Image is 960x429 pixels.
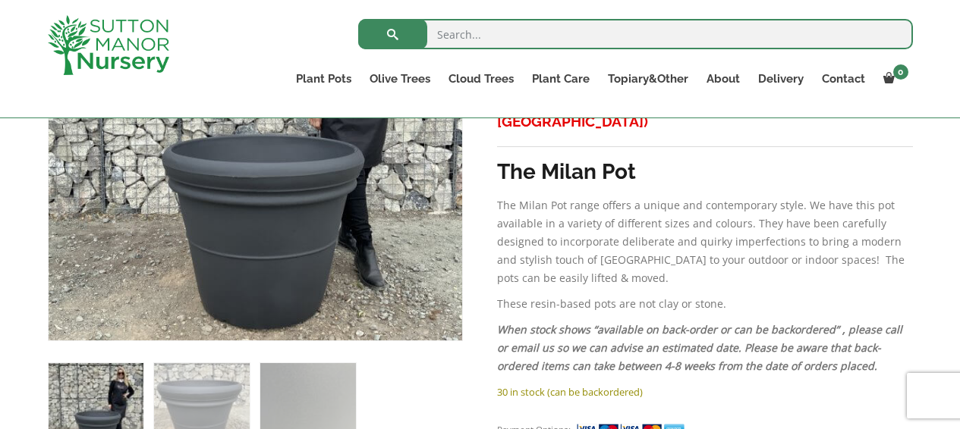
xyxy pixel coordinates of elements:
p: The Milan Pot range offers a unique and contemporary style. We have this pot available in a varie... [497,196,912,287]
a: Olive Trees [360,68,439,89]
a: Plant Care [523,68,599,89]
a: Topiary&Other [599,68,697,89]
a: Delivery [749,68,813,89]
img: logo [48,15,169,75]
a: Plant Pots [287,68,360,89]
p: 30 in stock (can be backordered) [497,383,912,401]
a: Cloud Trees [439,68,523,89]
span: 0 [893,64,908,80]
a: Contact [813,68,874,89]
strong: The Milan Pot [497,159,636,184]
a: 0 [874,68,913,89]
p: These resin-based pots are not clay or stone. [497,295,912,313]
em: When stock shows “available on back-order or can be backordered” , please call or email us so we ... [497,322,902,373]
a: About [697,68,749,89]
input: Search... [358,19,913,49]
